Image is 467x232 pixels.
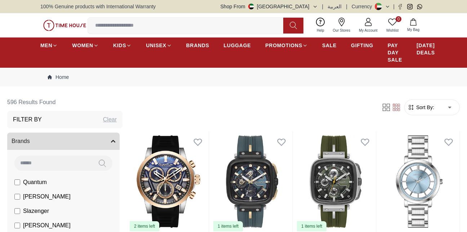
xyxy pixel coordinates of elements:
a: Facebook [397,4,403,9]
span: My Bag [404,27,422,32]
a: PROMOTIONS [265,39,308,52]
img: Quantum Men's Chronograph Gun Dial Watch - PWG1126.561 [128,131,209,232]
h6: 596 Results Found [7,94,123,111]
nav: Breadcrumb [40,68,427,86]
a: LUGGAGE [224,39,251,52]
span: Help [314,28,327,33]
a: GIFTING [351,39,373,52]
div: Currency [352,3,375,10]
a: MEN [40,39,58,52]
a: Help [312,16,329,35]
a: Home [48,73,69,81]
a: WOMEN [72,39,99,52]
input: [PERSON_NAME] [14,223,20,228]
span: PAY DAY SALE [388,42,402,63]
span: BRANDS [186,42,209,49]
a: Quantum Men's Multifunction Black Dial Watch - PWG1014.3751 items left [295,131,376,232]
span: Wishlist [383,28,401,33]
a: PAY DAY SALE [388,39,402,66]
span: SALE [322,42,337,49]
input: Quantum [14,179,20,185]
a: Our Stores [329,16,355,35]
input: Slazenger [14,208,20,214]
span: WOMEN [72,42,93,49]
span: | [322,3,324,10]
div: 1 items left [213,221,243,231]
div: 1 items left [297,221,326,231]
div: 2 items left [130,221,159,231]
a: Quantum Men's Multifunction Green Dial Watch - PWG1014.6991 items left [212,131,292,232]
span: LUGGAGE [224,42,251,49]
span: PROMOTIONS [265,42,302,49]
span: GIFTING [351,42,373,49]
span: Our Stores [330,28,353,33]
button: My Bag [403,17,424,34]
input: [PERSON_NAME] [14,194,20,200]
div: Clear [103,115,117,124]
a: Instagram [407,4,413,9]
span: [PERSON_NAME] [23,192,71,201]
img: Quantum Men's Multifunction Black Dial Watch - PWG1014.375 [295,131,376,232]
a: BRANDS [186,39,209,52]
a: Quantum Men's Chronograph Gun Dial Watch - PWG1126.5612 items left [128,131,209,232]
img: Lee Cooper Women's Analog Slive/Blue Dial Watch - LC08037.300 [379,131,459,232]
span: MEN [40,42,52,49]
span: Quantum [23,178,47,187]
a: KIDS [113,39,132,52]
span: Brands [12,137,30,146]
button: العربية [328,3,342,10]
span: 100% Genuine products with International Warranty [40,3,156,10]
h3: Filter By [13,115,42,124]
span: KIDS [113,42,126,49]
span: | [346,3,347,10]
span: UNISEX [146,42,166,49]
span: Sort By: [415,104,434,111]
span: [DATE] DEALS [417,42,435,56]
span: [PERSON_NAME] [23,221,71,230]
a: [DATE] DEALS [417,39,435,59]
button: Sort By: [408,104,434,111]
span: | [393,3,395,10]
span: Slazenger [23,207,49,215]
span: My Account [356,28,381,33]
a: 0Wishlist [382,16,403,35]
a: UNISEX [146,39,172,52]
img: ... [43,20,86,31]
img: Quantum Men's Multifunction Green Dial Watch - PWG1014.699 [212,131,292,232]
a: Whatsapp [417,4,422,9]
button: Brands [7,133,120,150]
button: Shop From[GEOGRAPHIC_DATA] [221,3,318,10]
img: United Arab Emirates [248,4,254,9]
a: SALE [322,39,337,52]
span: 0 [396,16,401,22]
